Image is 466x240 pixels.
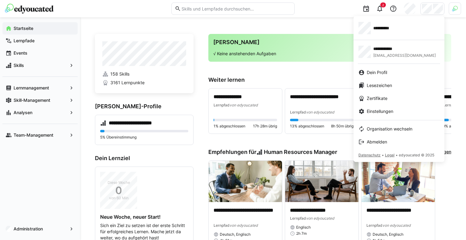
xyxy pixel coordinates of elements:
[367,139,387,145] span: Abmelden
[396,153,398,157] span: •
[382,153,384,157] span: •
[385,153,394,157] span: Legal
[399,153,434,157] span: edyoucated © 2025
[367,95,387,101] span: Zertifikate
[367,108,393,114] span: Einstellungen
[358,153,381,157] span: Datenschutz
[367,69,387,76] span: Dein Profil
[367,82,392,89] span: Lesezeichen
[367,126,412,132] span: Organisation wechseln
[373,53,436,58] span: [EMAIL_ADDRESS][DOMAIN_NAME]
